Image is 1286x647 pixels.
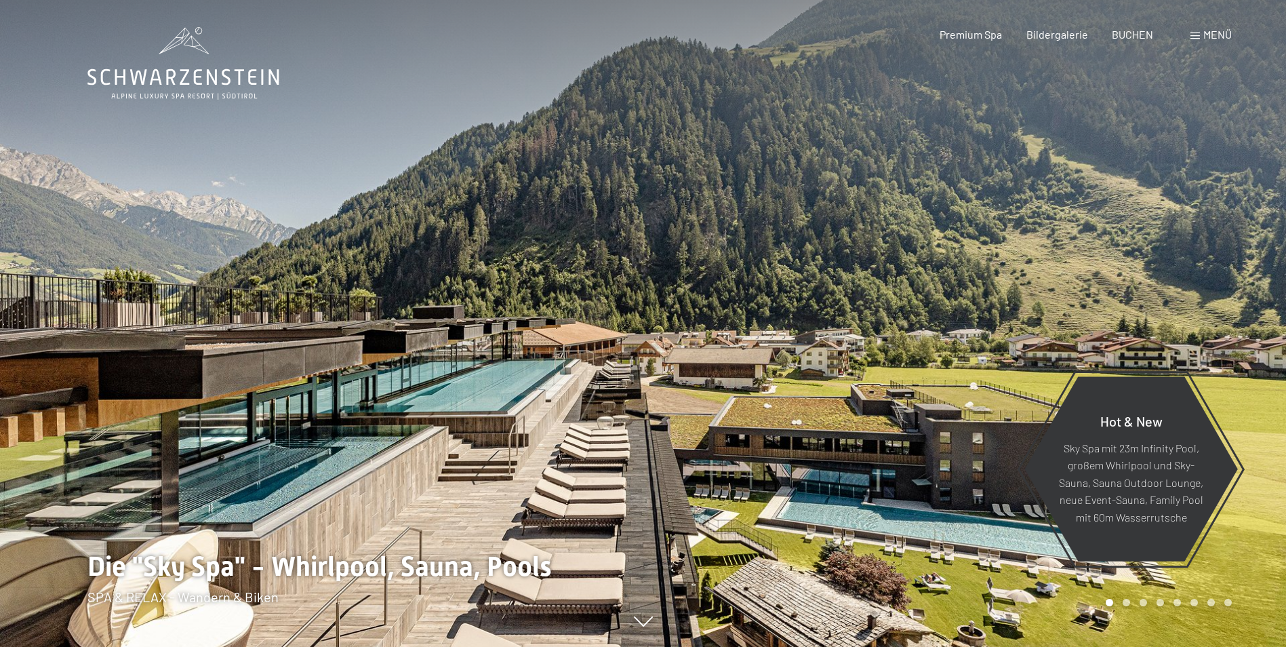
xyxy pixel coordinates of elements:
div: Carousel Page 5 [1173,599,1181,606]
div: Carousel Page 2 [1123,599,1130,606]
div: Carousel Page 3 [1140,599,1147,606]
a: Bildergalerie [1026,28,1088,41]
span: Hot & New [1100,412,1163,429]
div: Carousel Page 4 [1157,599,1164,606]
a: Hot & New Sky Spa mit 23m Infinity Pool, großem Whirlpool und Sky-Sauna, Sauna Outdoor Lounge, ne... [1024,376,1239,562]
span: Menü [1203,28,1232,41]
div: Carousel Page 8 [1224,599,1232,606]
div: Carousel Page 1 (Current Slide) [1106,599,1113,606]
div: Carousel Pagination [1101,599,1232,606]
div: Carousel Page 7 [1207,599,1215,606]
a: BUCHEN [1112,28,1153,41]
a: Premium Spa [940,28,1002,41]
div: Carousel Page 6 [1190,599,1198,606]
p: Sky Spa mit 23m Infinity Pool, großem Whirlpool und Sky-Sauna, Sauna Outdoor Lounge, neue Event-S... [1058,439,1205,526]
